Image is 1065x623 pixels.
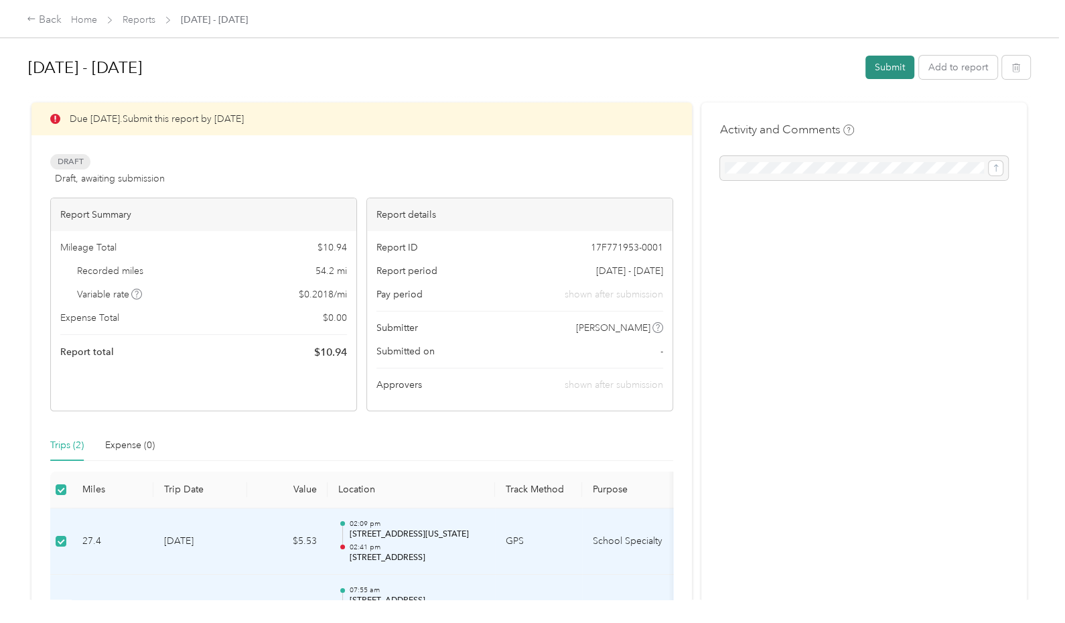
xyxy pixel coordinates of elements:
span: [DATE] - [DATE] [181,13,248,27]
td: GPS [495,508,582,575]
span: $ 10.94 [314,344,347,360]
span: Expense Total [60,311,119,325]
span: 17F771953-0001 [591,240,663,255]
span: $ 0.2018 / mi [299,287,347,301]
div: Trips (2) [50,438,84,453]
span: [DATE] - [DATE] [596,264,663,278]
span: Submitter [376,321,418,335]
span: Report period [376,264,437,278]
span: Report total [60,345,114,359]
h4: Activity and Comments [720,121,854,138]
span: Mileage Total [60,240,117,255]
span: Approvers [376,378,422,392]
a: Reports [123,14,155,25]
button: Submit [865,56,914,79]
button: Add to report [919,56,997,79]
span: shown after submission [565,287,663,301]
span: Recorded miles [77,264,143,278]
th: Value [247,472,328,508]
th: Miles [72,472,153,508]
p: [STREET_ADDRESS] [349,552,484,564]
p: 02:09 pm [349,519,484,529]
h1: Aug 1 - 31, 2025 [28,52,856,84]
th: Purpose [582,472,683,508]
div: Due [DATE]. Submit this report by [DATE] [31,102,692,135]
span: Submitted on [376,344,435,358]
td: [DATE] [153,508,247,575]
div: Report details [367,198,672,231]
th: Track Method [495,472,582,508]
p: [STREET_ADDRESS][US_STATE] [349,529,484,541]
th: Trip Date [153,472,247,508]
td: School Specialty [582,508,683,575]
a: Home [71,14,97,25]
span: [PERSON_NAME] [576,321,650,335]
div: Back [27,12,62,28]
span: 54.2 mi [315,264,347,278]
span: Report ID [376,240,418,255]
span: Pay period [376,287,423,301]
span: Draft, awaiting submission [55,171,165,186]
div: Report Summary [51,198,356,231]
span: - [660,344,663,358]
span: shown after submission [565,379,663,391]
td: 27.4 [72,508,153,575]
span: $ 0.00 [323,311,347,325]
span: $ 10.94 [317,240,347,255]
p: [STREET_ADDRESS] [349,595,484,607]
th: Location [328,472,495,508]
p: 02:41 pm [349,543,484,552]
p: 07:55 am [349,585,484,595]
iframe: Everlance-gr Chat Button Frame [990,548,1065,623]
span: Variable rate [77,287,143,301]
div: Expense (0) [105,438,155,453]
span: Draft [50,154,90,169]
td: $5.53 [247,508,328,575]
